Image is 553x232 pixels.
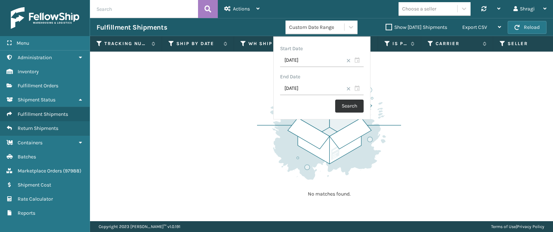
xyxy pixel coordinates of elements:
input: MM/DD/YYYY [280,54,364,67]
label: Carrier [436,40,479,47]
label: Seller [508,40,551,47]
h3: Fulfillment Shipments [96,23,167,32]
span: Return Shipments [18,125,58,131]
div: | [491,221,544,232]
span: Inventory [18,69,39,75]
span: Export CSV [462,24,487,30]
div: Custom Date Range [289,23,345,31]
img: logo [11,7,79,29]
button: Reload [508,21,547,34]
span: Administration [18,54,52,61]
span: Shipment Status [18,97,55,103]
div: Choose a seller [402,5,436,13]
a: Privacy Policy [517,224,544,229]
span: Marketplace Orders [18,168,62,174]
label: Start Date [280,45,303,52]
label: Show [DATE] Shipments [386,24,447,30]
span: Fulfillment Orders [18,83,58,89]
label: Tracking Number [104,40,148,47]
span: ( 97988 ) [63,168,81,174]
a: Terms of Use [491,224,516,229]
span: Reports [18,210,35,216]
span: Actions [233,6,250,12]
span: Shipment Cost [18,182,51,188]
span: Fulfillment Shipments [18,111,68,117]
label: Ship By Date [176,40,220,47]
span: Rate Calculator [18,196,53,202]
button: Search [335,100,364,113]
label: Is Prime [392,40,407,47]
span: Menu [17,40,29,46]
input: MM/DD/YYYY [280,82,364,95]
p: Copyright 2023 [PERSON_NAME]™ v 1.0.191 [99,221,180,232]
span: Batches [18,154,36,160]
label: WH Ship By Date [248,40,292,47]
span: Containers [18,140,42,146]
label: End Date [280,74,300,80]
